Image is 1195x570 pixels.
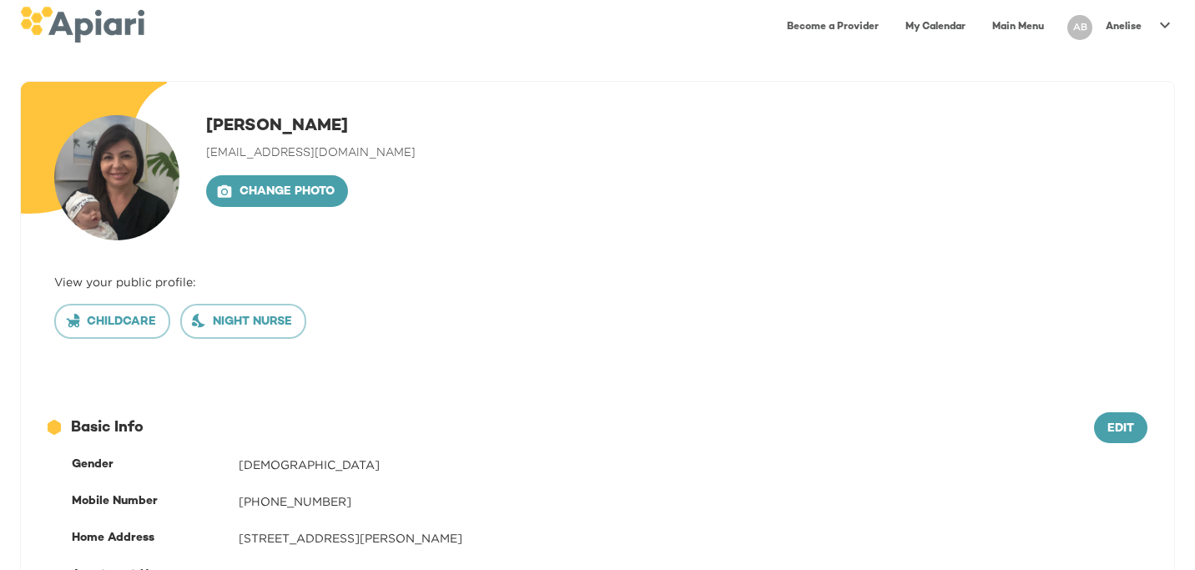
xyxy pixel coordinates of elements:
span: Change photo [219,182,335,203]
img: logo [20,7,144,43]
a: My Calendar [895,10,976,44]
button: Childcare [54,304,170,339]
button: Night nurse [180,304,306,339]
span: Night nurse [194,312,292,333]
div: [STREET_ADDRESS][PERSON_NAME] [239,530,1147,547]
button: Edit [1094,412,1147,444]
p: Anelise [1106,20,1142,34]
div: Mobile Number [72,493,239,510]
a: Become a Provider [777,10,889,44]
div: [DEMOGRAPHIC_DATA] [239,457,1147,473]
h1: [PERSON_NAME] [206,115,416,139]
div: View your public profile: [54,274,1141,290]
div: Home Address [72,530,239,547]
span: Childcare [68,312,156,333]
a: Childcare [54,314,170,326]
span: Edit [1107,419,1134,440]
img: user-photo-123-1725325641462.jpeg [54,115,179,240]
div: AB [1067,15,1092,40]
a: Night nurse [180,314,306,326]
div: Basic Info [48,417,1094,439]
span: [EMAIL_ADDRESS][DOMAIN_NAME] [206,147,416,159]
a: Main Menu [982,10,1054,44]
div: Gender [72,457,239,473]
button: Change photo [206,175,348,207]
div: [PHONE_NUMBER] [239,493,1147,510]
